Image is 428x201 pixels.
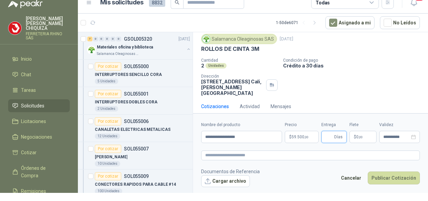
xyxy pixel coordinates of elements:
[201,79,263,96] p: [STREET_ADDRESS] Cali , [PERSON_NAME][GEOGRAPHIC_DATA]
[201,45,259,53] p: ROLLOS DE CINTA 3M
[95,154,127,160] p: [PERSON_NAME]
[201,63,204,68] p: 2
[178,36,190,42] p: [DATE]
[21,86,36,94] span: Tareas
[201,74,263,79] p: Dirección
[356,135,363,139] span: 0
[124,174,149,179] p: SOL055009
[349,122,377,128] label: Flete
[95,99,157,105] p: INTERRUPTORES DOBLES CORA
[8,185,70,198] a: Remisiones
[110,37,115,41] div: 0
[201,34,277,44] div: Salamanca Oleaginosas SAS
[8,22,21,35] img: Company Logo
[359,135,363,139] span: ,00
[334,131,343,143] span: Días
[21,164,63,179] span: Órdenes de Compra
[95,126,170,133] p: CANALETAS ELECTRICAS METALICAS
[95,79,118,84] div: 5 Unidades
[95,134,120,139] div: 12 Unidades
[276,17,320,28] div: 1 - 50 de 6071
[116,37,121,41] div: 0
[87,46,95,54] img: Company Logo
[337,172,365,184] button: Cancelar
[21,149,37,156] span: Cotizar
[201,168,260,175] p: Documentos de Referencia
[93,37,98,41] div: 0
[95,145,121,153] div: Por cotizar
[285,122,319,128] label: Precio
[95,106,118,112] div: 2 Unidades
[304,135,308,139] span: ,00
[201,175,250,187] button: Cargar archivo
[87,35,191,57] a: 7 0 0 0 0 0 GSOL005320[DATE] Company LogoMateriales oficina y bibliotecaSalamanca Oleaginosas SAS
[21,118,46,125] span: Licitaciones
[78,169,193,197] a: Por cotizarSOL055009CONECTORES RAPIDOS PARA CABLE #14100 Unidades
[21,71,31,78] span: Chat
[321,122,347,128] label: Entrega
[26,32,70,40] p: FERRETERIA RHINO SAS
[78,87,193,115] a: Por cotizarSOL055001INTERRUPTORES DOBLES CORA2 Unidades
[283,63,425,68] p: Crédito a 30 días
[240,103,260,110] div: Actividad
[8,99,70,112] a: Solicitudes
[99,37,104,41] div: 0
[8,130,70,143] a: Negociaciones
[8,68,70,81] a: Chat
[124,146,149,151] p: SOL055007
[26,16,70,31] p: [PERSON_NAME] [PERSON_NAME] CHIQUIZA
[8,162,70,182] a: Órdenes de Compra
[21,102,44,109] span: Solicitudes
[95,172,121,180] div: Por cotizar
[201,103,229,110] div: Cotizaciones
[292,135,308,139] span: 59.500
[95,181,176,188] p: CONECTORES RAPIDOS PARA CABLE #14
[97,51,140,57] p: Salamanca Oleaginosas SAS
[95,117,121,125] div: Por cotizar
[95,62,121,71] div: Por cotizar
[124,119,149,124] p: SOL055006
[271,103,291,110] div: Mensajes
[283,58,425,63] p: Condición de pago
[95,72,162,78] p: INTERRUPTORES SENCILLO CORA
[202,35,210,43] img: Company Logo
[97,44,153,51] p: Materiales oficina y biblioteca
[105,37,110,41] div: 0
[87,37,92,41] div: 7
[78,60,193,87] a: Por cotizarSOL055000INTERRUPTORES SENCILLO CORA5 Unidades
[95,188,122,194] div: 100 Unidades
[21,55,32,63] span: Inicio
[8,115,70,128] a: Licitaciones
[95,90,121,98] div: Por cotizar
[124,64,149,69] p: SOL055000
[8,53,70,65] a: Inicio
[354,135,356,139] span: $
[21,187,46,195] span: Remisiones
[280,36,293,42] p: [DATE]
[78,142,193,169] a: Por cotizarSOL055007[PERSON_NAME]10 Unidades
[8,146,70,159] a: Cotizar
[379,122,420,128] label: Validez
[349,131,377,143] p: $ 0,00
[8,84,70,97] a: Tareas
[201,122,282,128] label: Nombre del producto
[124,92,149,96] p: SOL055001
[285,131,319,143] p: $59.500,00
[368,172,420,184] button: Publicar Cotización
[325,16,374,29] button: Asignado a mi
[380,16,420,29] button: No Leídos
[124,37,152,41] p: GSOL005320
[206,63,227,68] div: Unidades
[78,115,193,142] a: Por cotizarSOL055006CANALETAS ELECTRICAS METALICAS12 Unidades
[21,133,52,141] span: Negociaciones
[95,161,120,166] div: 10 Unidades
[201,58,278,63] p: Cantidad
